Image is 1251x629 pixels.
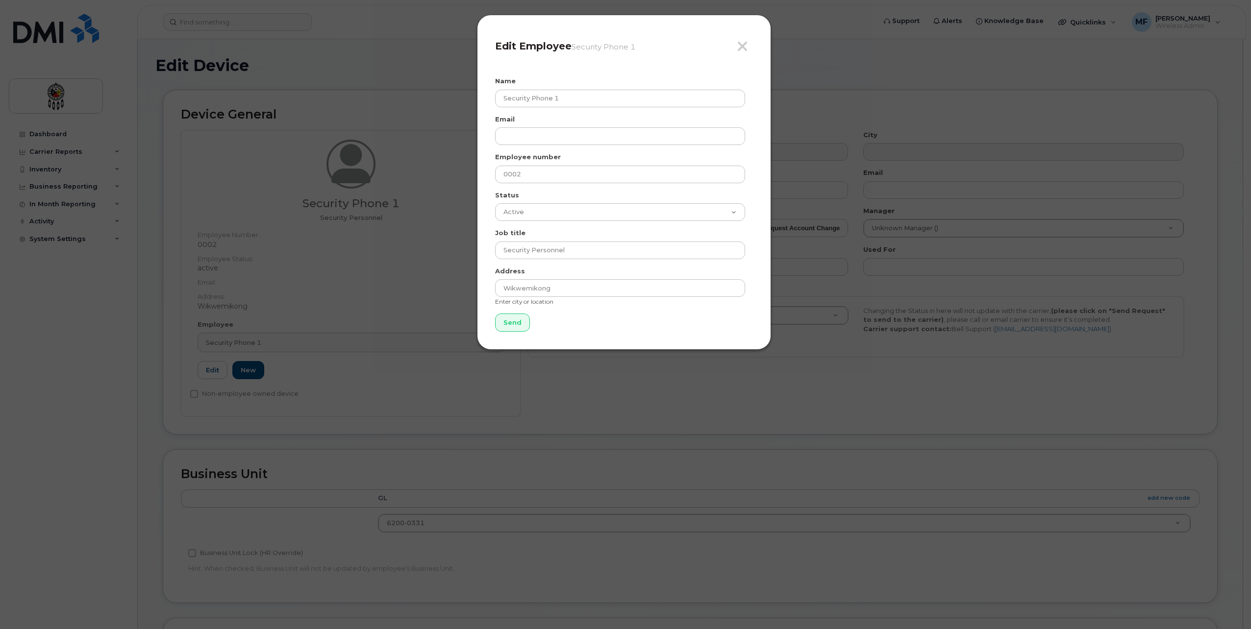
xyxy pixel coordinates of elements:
[495,298,553,305] small: Enter city or location
[495,76,516,86] label: Name
[495,40,753,52] h4: Edit Employee
[495,115,515,124] label: Email
[572,42,636,51] small: Security Phone 1
[495,191,519,200] label: Status
[495,266,525,276] label: Address
[495,314,530,332] input: Send
[495,228,525,238] label: Job title
[495,152,561,162] label: Employee number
